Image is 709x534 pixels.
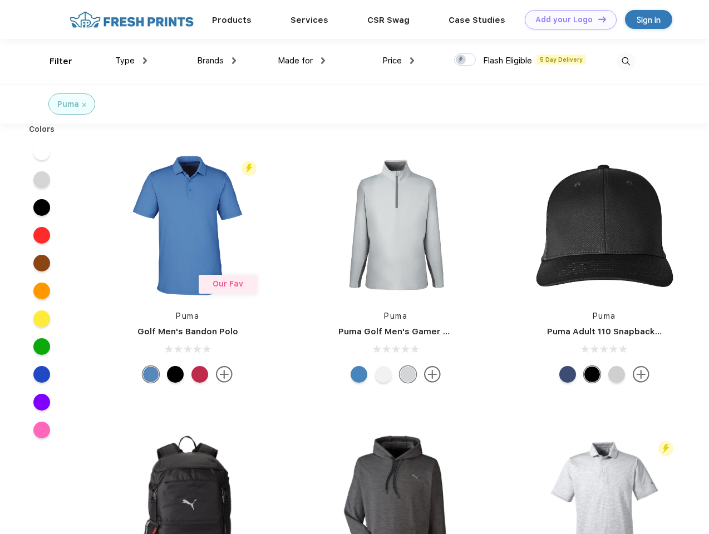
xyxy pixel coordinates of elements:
[598,16,606,22] img: DT
[115,56,135,66] span: Type
[137,327,238,337] a: Golf Men's Bandon Polo
[322,151,470,299] img: func=resize&h=266
[213,279,243,288] span: Our Fav
[384,311,407,320] a: Puma
[50,55,72,68] div: Filter
[167,366,184,383] div: Puma Black
[191,366,208,383] div: Ski Patrol
[242,161,257,176] img: flash_active_toggle.svg
[658,441,673,456] img: flash_active_toggle.svg
[143,57,147,64] img: dropdown.png
[351,366,367,383] div: Bright Cobalt
[197,56,224,66] span: Brands
[278,56,313,66] span: Made for
[536,55,586,65] span: 5 Day Delivery
[66,10,197,29] img: fo%20logo%202.webp
[633,366,649,383] img: more.svg
[535,15,593,24] div: Add your Logo
[21,123,63,135] div: Colors
[375,366,392,383] div: Bright White
[114,151,262,299] img: func=resize&h=266
[617,52,635,71] img: desktop_search.svg
[483,56,532,66] span: Flash Eligible
[424,366,441,383] img: more.svg
[608,366,625,383] div: Quarry Brt Whit
[559,366,576,383] div: Peacoat Qut Shd
[142,366,159,383] div: Lake Blue
[232,57,236,64] img: dropdown.png
[216,366,233,383] img: more.svg
[410,57,414,64] img: dropdown.png
[382,56,402,66] span: Price
[584,366,600,383] div: Pma Blk Pma Blk
[593,311,616,320] a: Puma
[82,103,86,107] img: filter_cancel.svg
[367,15,410,25] a: CSR Swag
[176,311,199,320] a: Puma
[400,366,416,383] div: High Rise
[530,151,678,299] img: func=resize&h=266
[57,98,79,110] div: Puma
[321,57,325,64] img: dropdown.png
[291,15,328,25] a: Services
[625,10,672,29] a: Sign in
[637,13,661,26] div: Sign in
[212,15,252,25] a: Products
[338,327,514,337] a: Puma Golf Men's Gamer Golf Quarter-Zip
